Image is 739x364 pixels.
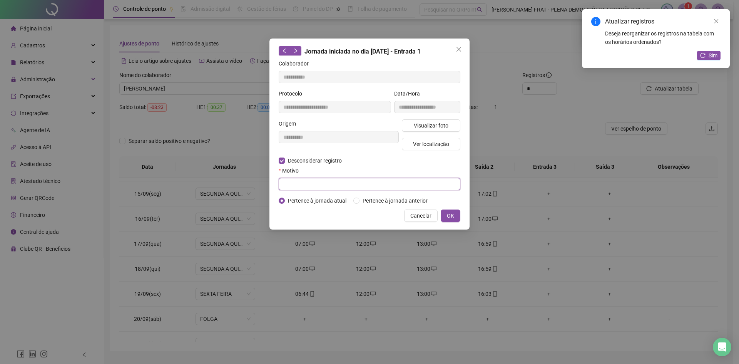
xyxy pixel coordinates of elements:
[456,46,462,52] span: close
[290,46,301,55] button: right
[279,46,460,56] div: Jornada iniciada no dia [DATE] - Entrada 1
[447,211,454,220] span: OK
[605,17,721,26] div: Atualizar registros
[359,196,431,205] span: Pertence à jornada anterior
[285,196,349,205] span: Pertence à jornada atual
[293,48,298,54] span: right
[394,89,425,98] label: Data/Hora
[709,51,717,60] span: Sim
[279,89,307,98] label: Protocolo
[282,48,287,54] span: left
[712,17,721,25] a: Close
[402,138,460,150] button: Ver localização
[697,51,721,60] button: Sim
[700,53,706,58] span: reload
[285,156,345,165] span: Desconsiderar registro
[279,59,314,68] label: Colaborador
[713,338,731,356] div: Open Intercom Messenger
[453,43,465,55] button: Close
[404,210,438,222] button: Cancelar
[414,121,448,130] span: Visualizar foto
[714,18,719,24] span: close
[279,46,290,55] button: left
[441,210,460,222] button: OK
[402,119,460,132] button: Visualizar foto
[591,17,600,26] span: info-circle
[605,29,721,46] div: Deseja reorganizar os registros na tabela com os horários ordenados?
[279,166,304,175] label: Motivo
[279,119,301,128] label: Origem
[413,140,449,148] span: Ver localização
[410,211,431,220] span: Cancelar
